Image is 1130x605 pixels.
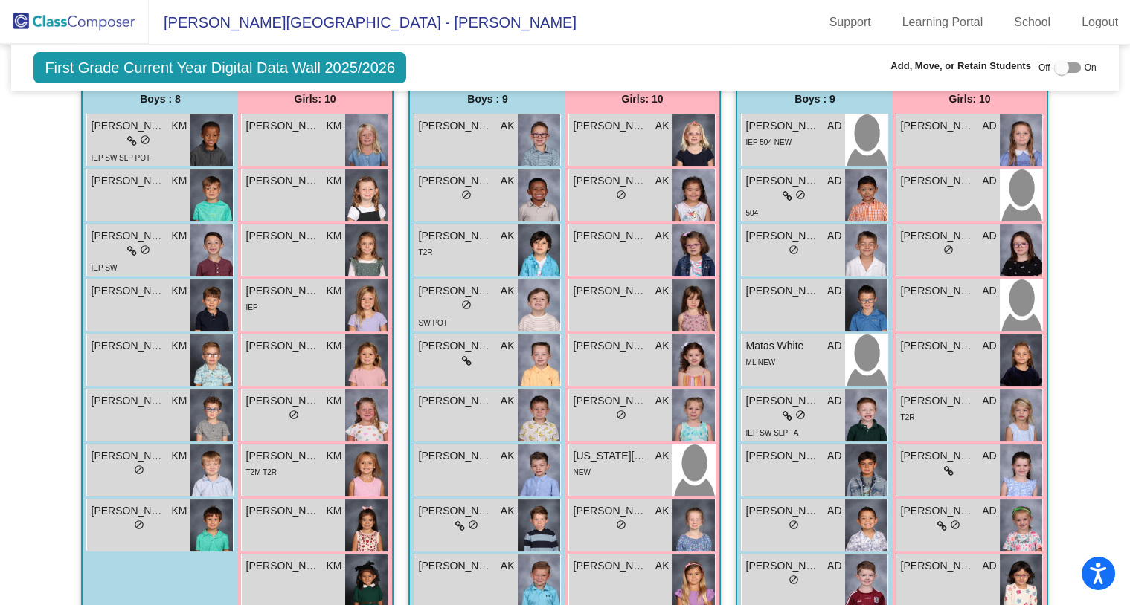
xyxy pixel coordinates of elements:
[789,245,799,255] span: do_not_disturb_alt
[827,558,841,574] span: AD
[245,228,320,244] span: [PERSON_NAME]
[418,283,492,299] span: [PERSON_NAME] [PERSON_NAME]
[91,173,165,189] span: [PERSON_NAME] [PERSON_NAME]
[245,503,320,519] span: [PERSON_NAME]
[149,10,577,34] span: [PERSON_NAME][GEOGRAPHIC_DATA] - [PERSON_NAME]
[237,84,392,114] div: Girls: 10
[461,190,472,200] span: do_not_disturb_alt
[900,448,975,464] span: [PERSON_NAME]
[616,190,626,200] span: do_not_disturb_alt
[900,393,975,409] span: [PERSON_NAME]
[245,448,320,464] span: [PERSON_NAME]
[573,558,647,574] span: [PERSON_NAME]
[171,228,187,244] span: KM
[789,575,799,585] span: do_not_disturb_alt
[326,448,341,464] span: KM
[418,228,492,244] span: [PERSON_NAME]
[171,173,187,189] span: KM
[245,393,320,409] span: [PERSON_NAME]
[573,393,647,409] span: [PERSON_NAME]
[501,558,515,574] span: AK
[1085,61,1097,74] span: On
[900,503,975,519] span: [PERSON_NAME]
[83,84,237,114] div: Boys : 8
[655,503,670,519] span: AK
[326,118,341,134] span: KM
[745,283,820,299] span: [PERSON_NAME]
[616,410,626,420] span: do_not_disturb_alt
[890,59,1031,74] span: Add, Move, or Retain Students
[565,84,719,114] div: Girls: 10
[501,393,515,409] span: AK
[655,393,670,409] span: AK
[745,429,798,437] span: IEP SW SLP TA
[326,503,341,519] span: KM
[326,558,341,574] span: KM
[655,338,670,354] span: AK
[655,118,670,134] span: AK
[827,118,841,134] span: AD
[655,558,670,574] span: AK
[827,393,841,409] span: AD
[245,468,277,476] span: T2M T2R
[827,283,841,299] span: AD
[245,118,320,134] span: [PERSON_NAME]
[573,468,590,476] span: NEW
[573,173,647,189] span: [PERSON_NAME]
[418,319,447,327] span: SW POT
[171,393,187,409] span: KM
[827,448,841,464] span: AD
[655,283,670,299] span: AK
[418,248,432,256] span: T2R
[900,338,975,354] span: [PERSON_NAME]
[245,173,320,189] span: [PERSON_NAME]
[794,410,805,420] span: do_not_disturb_alt
[900,173,975,189] span: [PERSON_NAME]
[573,448,647,464] span: [US_STATE][PERSON_NAME]
[501,228,515,244] span: AK
[461,300,472,310] span: do_not_disturb_alt
[892,84,1047,114] div: Girls: 10
[171,118,187,134] span: KM
[326,173,341,189] span: KM
[1038,61,1050,74] span: Off
[245,558,320,574] span: [PERSON_NAME]
[1070,10,1130,34] a: Logout
[745,503,820,519] span: [PERSON_NAME]
[326,338,341,354] span: KM
[900,118,975,134] span: [PERSON_NAME]
[982,228,996,244] span: AD
[573,283,647,299] span: [PERSON_NAME]
[745,393,820,409] span: [PERSON_NAME]
[91,264,117,272] span: IEP SW
[900,228,975,244] span: [PERSON_NAME]
[410,84,565,114] div: Boys : 9
[418,118,492,134] span: [PERSON_NAME]
[418,173,492,189] span: [PERSON_NAME]
[91,228,165,244] span: [PERSON_NAME]
[134,520,144,530] span: do_not_disturb_alt
[171,338,187,354] span: KM
[326,283,341,299] span: KM
[245,303,257,311] span: IEP
[655,228,670,244] span: AK
[745,358,775,366] span: ML NEW
[655,173,670,189] span: AK
[501,283,515,299] span: AK
[418,558,492,574] span: [PERSON_NAME]
[573,118,647,134] span: [PERSON_NAME]
[982,283,996,299] span: AD
[91,448,165,464] span: [PERSON_NAME]
[745,558,820,574] span: [PERSON_NAME]
[91,118,165,134] span: [PERSON_NAME]
[140,135,150,145] span: do_not_disturb_alt
[140,245,150,255] span: do_not_disturb_alt
[745,138,792,146] span: IEP 504 NEW
[418,393,492,409] span: [PERSON_NAME]
[745,228,820,244] span: [PERSON_NAME]
[171,283,187,299] span: KM
[789,520,799,530] span: do_not_disturb_alt
[827,173,841,189] span: AD
[900,283,975,299] span: [PERSON_NAME]
[745,118,820,134] span: [PERSON_NAME]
